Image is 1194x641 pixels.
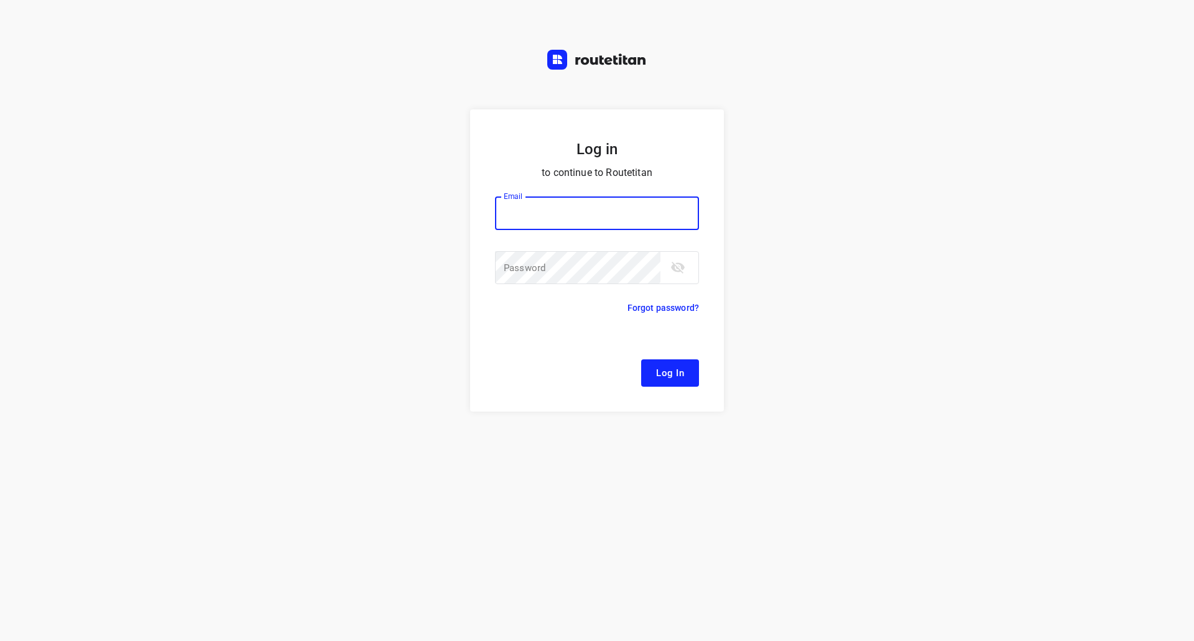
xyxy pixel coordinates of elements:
button: Log In [641,359,699,387]
h5: Log in [495,139,699,159]
p: to continue to Routetitan [495,164,699,182]
button: toggle password visibility [665,255,690,280]
p: Forgot password? [627,300,699,315]
img: Routetitan [547,50,647,70]
span: Log In [656,365,684,381]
